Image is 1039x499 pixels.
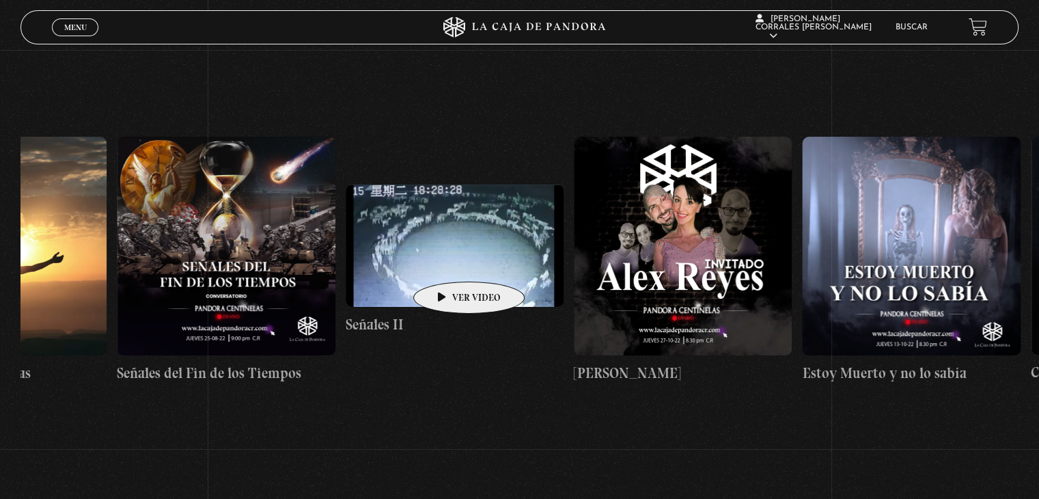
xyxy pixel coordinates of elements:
[346,314,564,336] h4: Señales II
[802,362,1020,384] h4: Estoy Muerto y no lo sabía
[756,15,872,40] span: [PERSON_NAME] Corrales [PERSON_NAME]
[59,34,92,44] span: Cerrar
[802,49,1020,471] a: Estoy Muerto y no lo sabía
[969,18,987,36] a: View your shopping cart
[117,362,335,384] h4: Señales del Fin de los Tiempos
[117,49,335,471] a: Señales del Fin de los Tiempos
[20,15,44,39] button: Previous
[64,23,87,31] span: Menu
[574,362,792,384] h4: [PERSON_NAME]
[346,49,564,471] a: Señales II
[574,49,792,471] a: [PERSON_NAME]
[896,23,928,31] a: Buscar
